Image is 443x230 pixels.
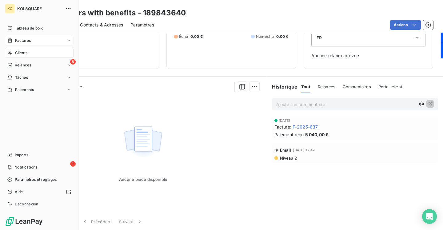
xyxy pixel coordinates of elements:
[130,22,154,28] span: Paramètres
[15,152,28,158] span: Imports
[390,20,421,30] button: Actions
[378,84,402,89] span: Portail client
[256,34,274,39] span: Non-échu
[274,124,291,130] span: Facture :
[78,215,115,228] button: Précédent
[318,84,335,89] span: Relances
[15,38,31,43] span: Factures
[274,131,304,138] span: Paiement reçu
[14,165,37,170] span: Notifications
[15,62,31,68] span: Relances
[70,161,76,167] span: 1
[343,84,371,89] span: Commentaires
[54,7,186,18] h3: Creators with benefits - 189843640
[15,201,38,207] span: Déconnexion
[293,148,315,152] span: [DATE] 12:42
[15,50,27,56] span: Clients
[17,6,62,11] span: KOLSQUARE
[422,209,437,224] div: Open Intercom Messenger
[15,26,43,31] span: Tableau de bord
[190,34,203,39] span: 0,00 €
[80,22,123,28] span: Contacts & Adresses
[15,87,34,93] span: Paiements
[70,59,76,65] span: 8
[115,215,146,228] button: Suivant
[317,35,322,41] span: FR
[5,216,43,226] img: Logo LeanPay
[279,156,297,161] span: Niveau 2
[15,189,23,195] span: Aide
[15,177,57,182] span: Paramètres et réglages
[267,83,298,90] h6: Historique
[301,84,310,89] span: Tout
[123,123,163,161] img: Empty state
[279,119,290,122] span: [DATE]
[5,187,74,197] a: Aide
[305,131,329,138] span: 5 040,00 €
[179,34,188,39] span: Échu
[276,34,289,39] span: 0,00 €
[15,75,28,80] span: Tâches
[293,124,318,130] span: F-2025-637
[119,177,167,182] span: Aucune pièce disponible
[5,4,15,14] div: KO
[311,53,425,59] span: Aucune relance prévue
[280,148,291,153] span: Email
